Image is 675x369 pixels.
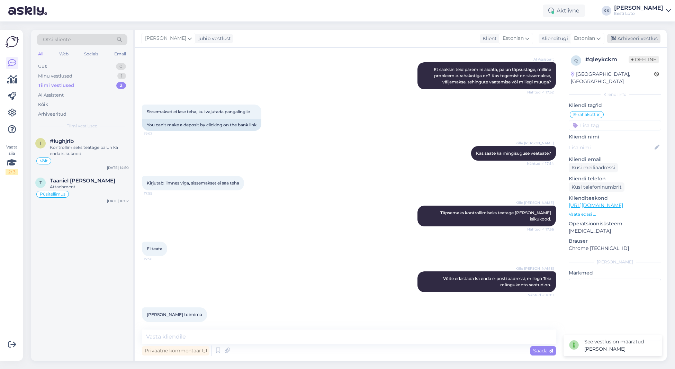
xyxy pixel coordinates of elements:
[40,141,41,146] span: i
[533,348,553,354] span: Saada
[116,82,126,89] div: 2
[38,73,72,80] div: Minu vestlused
[116,63,126,70] div: 0
[573,112,596,117] span: E-rahakott
[574,35,595,42] span: Estonian
[584,338,657,353] div: See vestlus on määratud [PERSON_NAME]
[50,184,129,190] div: Attachment
[574,58,578,63] span: q
[147,312,202,317] span: [PERSON_NAME] toimima
[569,182,624,192] div: Küsi telefoninumbrit
[443,276,552,287] span: Võite edastada ka enda e-posti aadressi, millega Teie mängukonto seotud on.
[569,120,661,130] input: Lisa tag
[83,49,100,58] div: Socials
[569,237,661,245] p: Brauser
[440,210,552,222] span: Täpsemaks kontrollimiseks teatage [PERSON_NAME] isikukood.
[6,169,18,175] div: 2 / 3
[38,111,66,118] div: Arhiveeritud
[569,133,661,141] p: Kliendi nimi
[67,123,98,129] span: Tiimi vestlused
[142,119,261,131] div: You can't make a deposit by clicking on the bank link
[569,175,661,182] p: Kliendi telefon
[527,227,554,232] span: Nähtud ✓ 17:56
[527,161,554,166] span: Nähtud ✓ 17:54
[147,180,239,186] span: Kirjutab: ilmnes viga, sissemakset ei saa teha
[38,101,48,108] div: Kõik
[629,56,659,63] span: Offline
[585,55,629,64] div: # qleykckm
[569,202,623,208] a: [URL][DOMAIN_NAME]
[50,144,129,157] div: Kontrollimiseks teatage palun ka enda isikukood.
[476,151,551,156] span: Kas saate ka mingisuguse veateate?
[569,211,661,217] p: Vaata edasi ...
[607,34,660,43] div: Arhiveeri vestlus
[480,35,497,42] div: Klient
[144,131,170,136] span: 17:53
[543,4,585,17] div: Aktiivne
[38,63,47,70] div: Uus
[614,5,663,11] div: [PERSON_NAME]
[37,49,45,58] div: All
[144,191,170,196] span: 17:55
[113,49,127,58] div: Email
[515,200,554,205] span: Kille [PERSON_NAME]
[528,292,554,298] span: Nähtud ✓ 18:01
[569,227,661,235] p: [MEDICAL_DATA]
[50,178,115,184] span: Taaniel Tippi
[117,73,126,80] div: 1
[569,91,661,98] div: Kliendi info
[569,144,653,151] input: Lisa nimi
[196,35,231,42] div: juhib vestlust
[147,109,250,114] span: Sissemakset ei lase teha, kui vajutada pangalingile
[39,180,42,185] span: T
[434,67,552,84] span: Et saaksin teid paremini aidata, palun täpsustage, milline probleem e-rahakotiga on? Kas tegemist...
[515,266,554,271] span: Kille [PERSON_NAME]
[569,163,618,172] div: Küsi meiliaadressi
[147,246,162,251] span: Ei teata
[107,198,129,204] div: [DATE] 10:02
[40,159,48,163] span: Võit
[515,141,554,146] span: Kille [PERSON_NAME]
[569,195,661,202] p: Klienditeekond
[38,82,74,89] div: Tiimi vestlused
[602,6,611,16] div: KK
[43,36,71,43] span: Otsi kliente
[539,35,568,42] div: Klienditugi
[145,35,186,42] span: [PERSON_NAME]
[40,192,65,196] span: Püsitellimus
[614,5,671,16] a: [PERSON_NAME]Eesti Loto
[50,138,74,144] span: #iughjrib
[614,11,663,16] div: Eesti Loto
[569,220,661,227] p: Operatsioonisüsteem
[38,92,64,99] div: AI Assistent
[569,259,661,265] div: [PERSON_NAME]
[144,256,170,262] span: 17:56
[569,245,661,252] p: Chrome [TECHNICAL_ID]
[6,35,19,48] img: Askly Logo
[527,90,554,95] span: Nähtud ✓ 17:52
[528,57,554,62] span: AI Assistent
[6,144,18,175] div: Vaata siia
[569,102,661,109] p: Kliendi tag'id
[569,269,661,277] p: Märkmed
[142,346,209,355] div: Privaatne kommentaar
[569,156,661,163] p: Kliendi email
[503,35,524,42] span: Estonian
[58,49,70,58] div: Web
[571,71,654,85] div: [GEOGRAPHIC_DATA], [GEOGRAPHIC_DATA]
[144,322,170,327] span: 18:02
[107,165,129,170] div: [DATE] 14:50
